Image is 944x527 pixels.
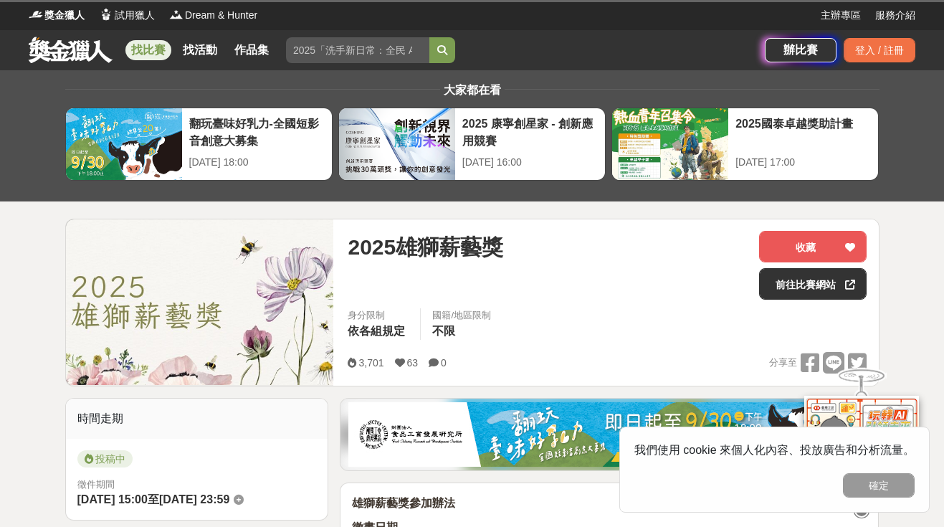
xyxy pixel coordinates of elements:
[432,325,455,337] span: 不限
[29,8,85,23] a: Logo獎金獵人
[177,40,223,60] a: 找活動
[759,268,867,300] a: 前往比賽網站
[99,8,155,23] a: Logo試用獵人
[804,396,919,491] img: d2146d9a-e6f6-4337-9592-8cefde37ba6b.png
[358,357,383,369] span: 3,701
[611,108,879,181] a: 2025國泰卓越獎助計畫[DATE] 17:00
[348,402,870,467] img: 1c81a89c-c1b3-4fd6-9c6e-7d29d79abef5.jpg
[338,108,606,181] a: 2025 康寧創星家 - 創新應用競賽[DATE] 16:00
[432,308,491,323] div: 國籍/地區限制
[77,450,133,467] span: 投稿中
[99,7,113,22] img: Logo
[66,219,334,385] img: Cover Image
[185,8,257,23] span: Dream & Hunter
[462,115,598,148] div: 2025 康寧創星家 - 創新應用競賽
[348,325,405,337] span: 依各組規定
[77,493,148,505] span: [DATE] 15:00
[115,8,155,23] span: 試用獵人
[348,308,409,323] div: 身分限制
[821,8,861,23] a: 主辦專區
[169,7,183,22] img: Logo
[29,7,43,22] img: Logo
[348,231,503,263] span: 2025雄獅薪藝獎
[462,155,598,170] div: [DATE] 16:00
[735,155,871,170] div: [DATE] 17:00
[159,493,229,505] span: [DATE] 23:59
[66,399,328,439] div: 時間走期
[843,473,915,498] button: 確定
[125,40,171,60] a: 找比賽
[77,479,115,490] span: 徵件期間
[148,493,159,505] span: 至
[352,497,409,509] strong: 雄獅薪藝獎
[189,115,325,148] div: 翻玩臺味好乳力-全國短影音創意大募集
[229,40,275,60] a: 作品集
[634,444,915,456] span: 我們使用 cookie 來個人化內容、投放廣告和分析流量。
[169,8,257,23] a: LogoDream & Hunter
[441,357,447,369] span: 0
[65,108,333,181] a: 翻玩臺味好乳力-全國短影音創意大募集[DATE] 18:00
[844,38,915,62] div: 登入 / 註冊
[189,155,325,170] div: [DATE] 18:00
[765,38,836,62] a: 辦比賽
[735,115,871,148] div: 2025國泰卓越獎助計畫
[769,352,797,374] span: 分享至
[759,231,867,262] button: 收藏
[407,357,419,369] span: 63
[409,497,455,509] strong: 參加辦法
[286,37,429,63] input: 2025「洗手新日常：全民 ALL IN」洗手歌全台徵選
[44,8,85,23] span: 獎金獵人
[875,8,915,23] a: 服務介紹
[440,84,505,96] span: 大家都在看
